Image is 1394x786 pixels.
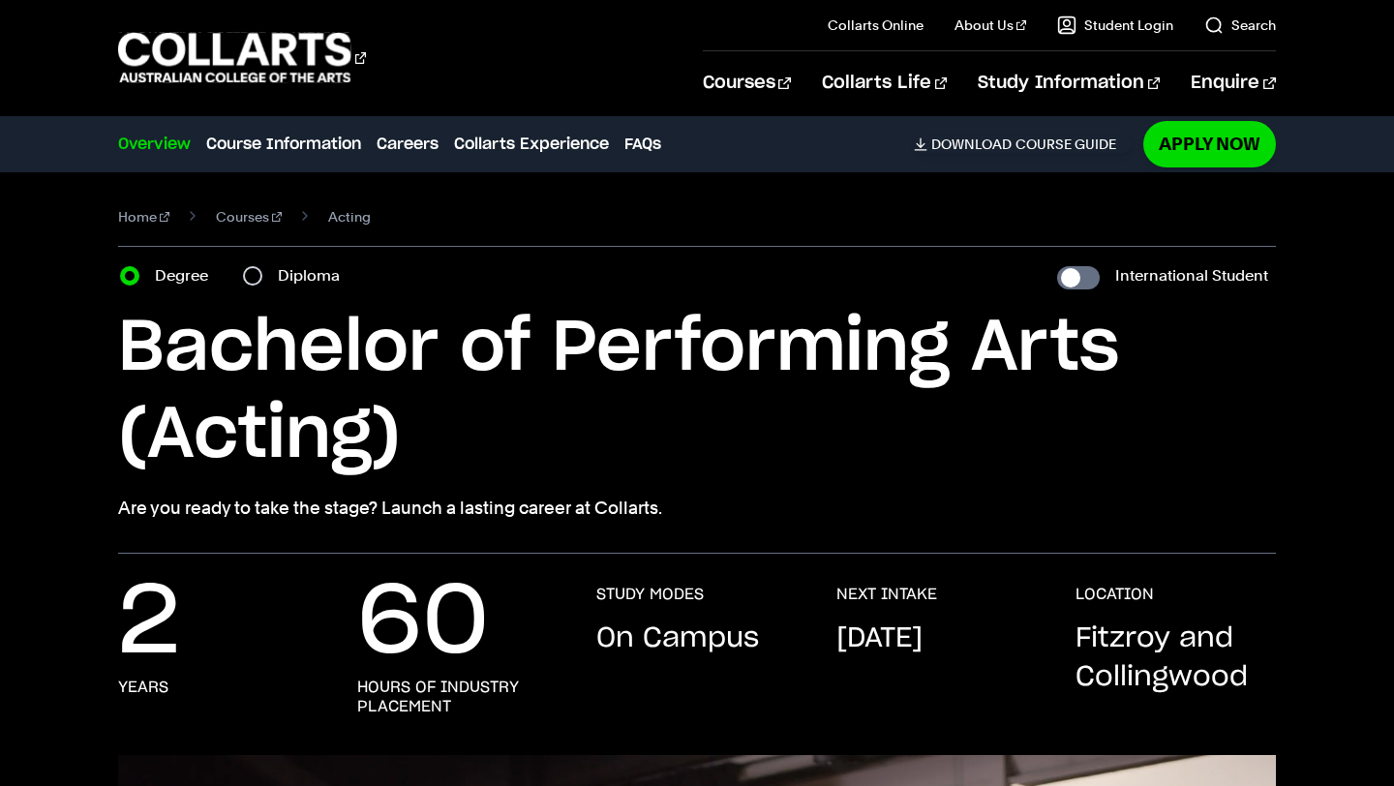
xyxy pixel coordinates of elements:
[357,678,558,716] h3: hours of industry placement
[1143,121,1276,166] a: Apply Now
[931,136,1012,153] span: Download
[278,262,351,289] label: Diploma
[118,495,1275,522] p: Are you ready to take the stage? Launch a lasting career at Collarts.
[118,305,1275,479] h1: Bachelor of Performing Arts (Acting)
[828,15,924,35] a: Collarts Online
[1115,262,1268,289] label: International Student
[836,620,923,658] p: [DATE]
[596,585,704,604] h3: STUDY MODES
[118,133,191,156] a: Overview
[1057,15,1173,35] a: Student Login
[703,51,791,115] a: Courses
[955,15,1026,35] a: About Us
[914,136,1132,153] a: DownloadCourse Guide
[1076,585,1154,604] h3: LOCATION
[357,585,489,662] p: 60
[155,262,220,289] label: Degree
[454,133,609,156] a: Collarts Experience
[624,133,661,156] a: FAQs
[328,203,371,230] span: Acting
[1204,15,1276,35] a: Search
[377,133,439,156] a: Careers
[1076,620,1276,697] p: Fitzroy and Collingwood
[596,620,759,658] p: On Campus
[118,678,168,697] h3: years
[822,51,947,115] a: Collarts Life
[118,30,366,85] div: Go to homepage
[978,51,1160,115] a: Study Information
[836,585,937,604] h3: NEXT INTAKE
[118,203,169,230] a: Home
[206,133,361,156] a: Course Information
[1191,51,1275,115] a: Enquire
[216,203,282,230] a: Courses
[118,585,180,662] p: 2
